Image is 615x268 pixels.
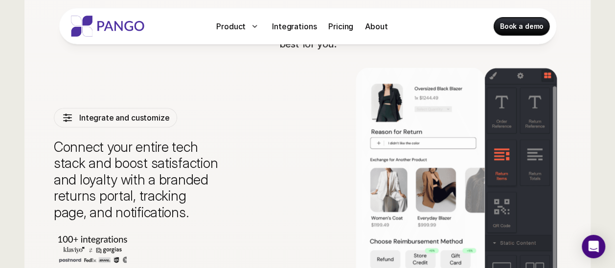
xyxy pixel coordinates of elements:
[268,19,320,34] a: Integrations
[494,18,549,35] a: Book a demo
[582,235,605,258] div: Open Intercom Messenger
[272,21,317,32] p: Integrations
[361,19,391,34] a: About
[54,139,240,221] p: Connect your entire tech stack and boost satisfaction and loyalty with a branded returns portal, ...
[324,19,357,34] a: Pricing
[79,112,169,124] p: Integrate and customize
[365,21,387,32] p: About
[216,21,246,32] p: Product
[500,21,544,31] p: Book a demo
[328,21,353,32] p: Pricing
